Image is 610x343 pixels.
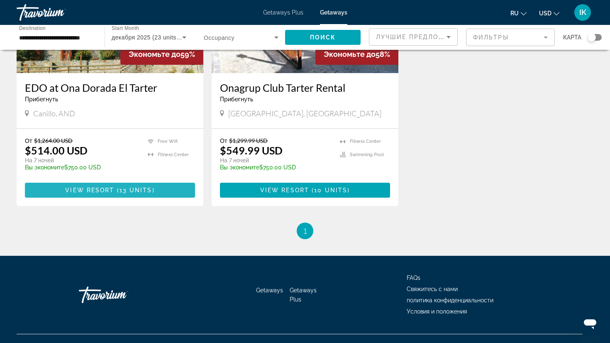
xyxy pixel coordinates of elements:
p: $750.00 USD [220,164,332,171]
p: На 7 ночей [25,157,139,164]
span: Вы экономите [220,164,259,171]
a: Getaways [256,287,283,294]
iframe: Pulsante per aprire la finestra di messaggistica [577,310,603,336]
span: View Resort [260,187,309,194]
p: На 7 ночей [220,157,332,164]
span: Прибегнуть [25,96,58,103]
span: 1 [303,226,307,235]
button: Поиск [285,30,361,45]
span: Start Month [112,26,139,31]
mat-select: Sort by [376,32,451,42]
span: Экономьте до [324,50,376,59]
a: Условия и положения [407,308,467,315]
p: $549.99 USD [220,144,283,157]
span: IK [579,8,586,17]
span: Canillo, AND [33,109,75,118]
div: 59% [120,44,203,65]
button: Change currency [539,7,559,19]
button: View Resort(13 units) [25,183,195,198]
span: карта [563,32,581,43]
a: Свяжитесь с нами [407,286,458,292]
span: Fitness Center [158,152,189,157]
span: 13 units [120,187,152,194]
span: От [25,137,32,144]
a: Getaways Plus [290,287,317,303]
p: $514.00 USD [25,144,88,157]
a: Getaways [320,9,347,16]
span: ( ) [114,187,154,194]
button: Filter [466,28,555,47]
a: Onagrup Club Tarter Rental [220,81,390,94]
span: Экономьте до [129,50,181,59]
span: Swimming Pool [350,152,384,157]
span: Destination [19,25,46,31]
span: USD [539,10,551,17]
span: От [220,137,227,144]
span: Occupancy [204,34,234,41]
button: View Resort(10 units) [220,183,390,198]
span: Free Wifi [158,139,178,144]
span: Вы экономите [25,164,64,171]
span: $1,299.99 USD [229,137,268,144]
a: Getaways Plus [263,9,303,16]
span: Fitness Center [350,139,381,144]
span: 10 units [314,187,347,194]
span: $1,264.00 USD [34,137,73,144]
span: декабря 2025 (23 units available) [112,34,205,41]
a: политика конфиденциальности [407,297,493,304]
button: User Menu [572,4,593,21]
nav: Pagination [17,223,593,239]
span: View Resort [65,187,114,194]
a: Travorium [17,2,100,23]
button: Change language [510,7,527,19]
p: $750.00 USD [25,164,139,171]
span: ( ) [309,187,350,194]
div: 58% [315,44,398,65]
a: EDO at Ona Dorada El Tarter [25,81,195,94]
span: Лучшие предложения [376,34,464,40]
span: [GEOGRAPHIC_DATA], [GEOGRAPHIC_DATA] [228,109,381,118]
span: Поиск [310,34,336,41]
a: FAQs [407,274,420,281]
span: ru [510,10,519,17]
a: Travorium [79,282,162,307]
span: Прибегнуть [220,96,253,103]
